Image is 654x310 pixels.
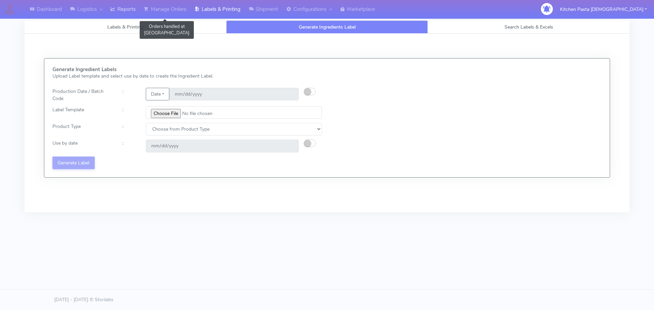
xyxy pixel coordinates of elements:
div: Production Date / Batch Code [47,88,117,102]
p: Upload Label template and select use by date to create the Ingredient Label. [52,72,322,80]
span: Labels & Printing [107,24,143,30]
button: Date [146,88,169,100]
div: : [117,123,140,135]
div: Use by date [47,140,117,152]
div: : [117,140,140,152]
span: Generate Ingredients Label [299,24,356,30]
div: Product Type [47,123,117,135]
button: Generate Label [52,157,95,169]
ul: Tabs [25,20,629,34]
span: Search Labels & Excels [504,24,553,30]
div: : [117,88,140,102]
button: Kitchen Pasta [DEMOGRAPHIC_DATA] [555,2,652,16]
h5: Generate Ingredient Labels [52,67,322,72]
div: : [117,106,140,119]
div: Label Template [47,106,117,119]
